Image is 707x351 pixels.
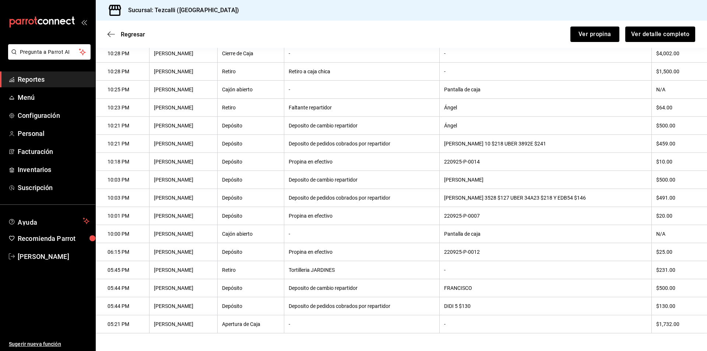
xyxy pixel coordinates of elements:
[149,135,217,153] th: [PERSON_NAME]
[96,135,149,153] th: 10:21 PM
[217,189,284,207] th: Depósito
[122,6,239,15] h3: Sucursal: Tezcalli ([GEOGRAPHIC_DATA])
[284,225,439,243] th: -
[440,135,651,153] th: [PERSON_NAME] 10 $218 UBER 3892E $241
[217,279,284,297] th: Depósito
[96,99,149,117] th: 10:23 PM
[284,243,439,261] th: Propina en efectivo
[149,189,217,207] th: [PERSON_NAME]
[217,135,284,153] th: Depósito
[149,63,217,81] th: [PERSON_NAME]
[440,45,651,63] th: -
[20,48,79,56] span: Pregunta a Parrot AI
[440,81,651,99] th: Pantalla de caja
[651,99,707,117] th: $64.00
[217,297,284,315] th: Depósito
[284,171,439,189] th: Deposito de cambio repartidor
[440,261,651,279] th: -
[18,183,89,193] span: Suscripción
[284,99,439,117] th: Faltante repartidor
[440,207,651,225] th: 220925-P-0007
[96,243,149,261] th: 06:15 PM
[81,19,87,25] button: open_drawer_menu
[96,117,149,135] th: 10:21 PM
[96,171,149,189] th: 10:03 PM
[651,189,707,207] th: $491.00
[121,31,145,38] span: Regresar
[284,81,439,99] th: -
[651,297,707,315] th: $130.00
[284,153,439,171] th: Propina en efectivo
[651,81,707,99] th: N/A
[96,207,149,225] th: 10:01 PM
[440,279,651,297] th: FRANCISCO
[651,261,707,279] th: $231.00
[284,135,439,153] th: Deposito de pedidos cobrados por repartidor
[96,315,149,333] th: 05:21 PM
[96,153,149,171] th: 10:18 PM
[96,261,149,279] th: 05:45 PM
[149,153,217,171] th: [PERSON_NAME]
[149,171,217,189] th: [PERSON_NAME]
[149,279,217,297] th: [PERSON_NAME]
[217,243,284,261] th: Depósito
[217,117,284,135] th: Depósito
[217,225,284,243] th: Cajón abierto
[651,153,707,171] th: $10.00
[651,135,707,153] th: $459.00
[96,225,149,243] th: 10:00 PM
[651,279,707,297] th: $500.00
[18,74,89,84] span: Reportes
[651,207,707,225] th: $20.00
[5,53,91,61] a: Pregunta a Parrot AI
[284,189,439,207] th: Deposito de pedidos cobrados por repartidor
[284,45,439,63] th: -
[217,81,284,99] th: Cajón abierto
[217,153,284,171] th: Depósito
[284,297,439,315] th: Deposito de pedidos cobrados por repartidor
[217,261,284,279] th: Retiro
[217,99,284,117] th: Retiro
[96,297,149,315] th: 05:44 PM
[217,207,284,225] th: Depósito
[440,153,651,171] th: 220925-P-0014
[440,99,651,117] th: Ángel
[149,297,217,315] th: [PERSON_NAME]
[651,45,707,63] th: $4,002.00
[149,315,217,333] th: [PERSON_NAME]
[149,243,217,261] th: [PERSON_NAME]
[18,234,89,243] span: Recomienda Parrot
[440,63,651,81] th: -
[651,171,707,189] th: $500.00
[625,27,695,42] button: Ver detalle completo
[18,165,89,175] span: Inventarios
[149,261,217,279] th: [PERSON_NAME]
[440,297,651,315] th: DIDI 5 $130
[8,44,91,60] button: Pregunta a Parrot AI
[18,92,89,102] span: Menú
[149,225,217,243] th: [PERSON_NAME]
[18,110,89,120] span: Configuración
[149,81,217,99] th: [PERSON_NAME]
[96,279,149,297] th: 05:44 PM
[284,117,439,135] th: Deposito de cambio repartidor
[440,315,651,333] th: -
[284,207,439,225] th: Propina en efectivo
[149,99,217,117] th: [PERSON_NAME]
[149,207,217,225] th: [PERSON_NAME]
[96,189,149,207] th: 10:03 PM
[651,315,707,333] th: $1,732.00
[651,225,707,243] th: N/A
[284,315,439,333] th: -
[217,171,284,189] th: Depósito
[18,129,89,138] span: Personal
[9,340,89,348] span: Sugerir nueva función
[108,31,145,38] button: Regresar
[96,45,149,63] th: 10:28 PM
[18,217,80,225] span: Ayuda
[217,45,284,63] th: Cierre de Caja
[96,63,149,81] th: 10:28 PM
[217,315,284,333] th: Apertura de Caja
[651,63,707,81] th: $1,500.00
[651,117,707,135] th: $500.00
